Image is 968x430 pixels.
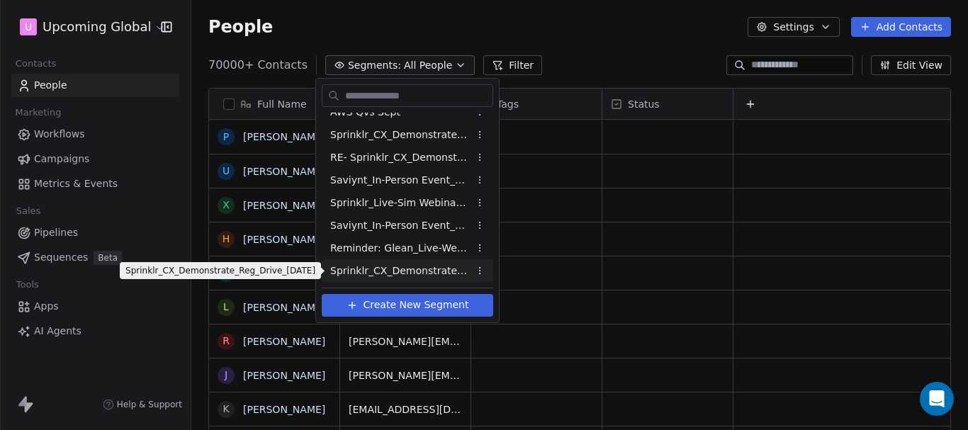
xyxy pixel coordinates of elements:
[330,173,469,188] span: Saviynt_In-Person Event_Sept & [DATE] ([GEOGRAPHIC_DATA])
[330,128,469,142] span: Sprinklr_CX_Demonstrate_Reg_Drive_[DATE]
[322,294,493,317] button: Create New Segment
[330,241,469,256] span: Reminder: Glean_Live-Webinar_23rdSept'25
[364,298,469,312] span: Create New Segment
[330,218,469,233] span: Saviynt_In-Person Event_Sept & [DATE] ([GEOGRAPHIC_DATA])
[125,265,315,276] p: Sprinklr_CX_Demonstrate_Reg_Drive_[DATE]
[330,150,469,165] span: RE- Sprinklr_CX_Demonstrate_Reg_Drive_[DATE]
[330,196,469,210] span: Sprinklr_Live-Sim Webinar_[DATE]
[330,264,469,278] span: Sprinklr_CX_Demonstrate_Reg_Drive_[DATE]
